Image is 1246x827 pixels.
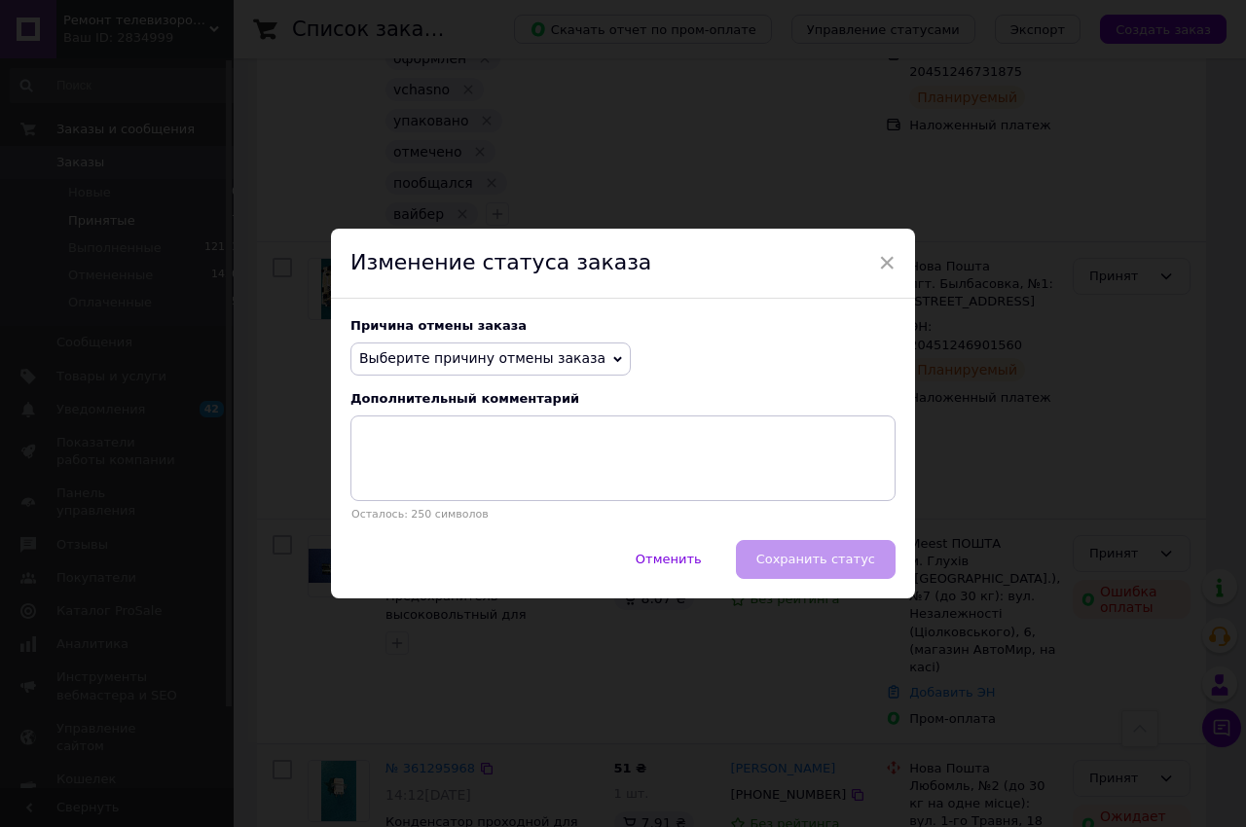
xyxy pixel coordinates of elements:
[350,508,896,521] p: Осталось: 250 символов
[878,246,896,279] span: ×
[350,318,896,333] div: Причина отмены заказа
[636,552,702,566] span: Отменить
[350,391,896,406] div: Дополнительный комментарий
[615,540,722,579] button: Отменить
[331,229,915,299] div: Изменение статуса заказа
[359,350,605,366] span: Выберите причину отмены заказа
